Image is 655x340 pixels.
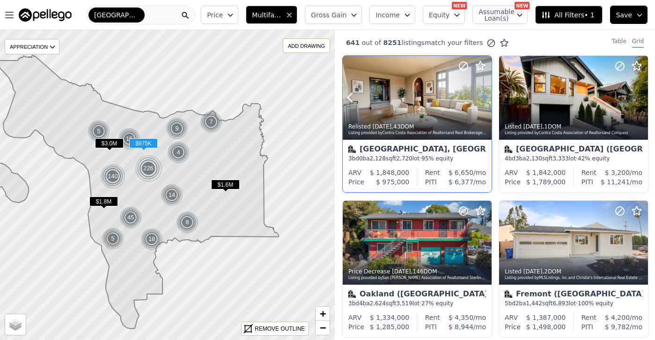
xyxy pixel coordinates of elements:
[373,123,392,130] time: 2025-09-23 05:00
[505,322,521,332] div: Price
[478,8,508,22] span: Assumable Loan(s)
[5,39,59,54] div: APPRECIATION
[348,313,361,322] div: ARV
[201,6,238,24] button: Price
[526,169,566,176] span: $ 1,842,000
[526,178,566,186] span: $ 1,789,000
[449,178,473,186] span: $ 6,377
[449,314,473,321] span: $ 4,350
[348,290,486,300] div: Oakland ([GEOGRAPHIC_DATA])
[505,313,518,322] div: ARV
[94,10,139,20] span: [GEOGRAPHIC_DATA]-[GEOGRAPHIC_DATA]-[GEOGRAPHIC_DATA]
[396,300,412,307] span: 3,519
[342,55,491,193] a: Relisted [DATE],43DOMListing provided byContra Costa Association of Realtorsand Real Brokerage Te...
[305,6,362,24] button: Gross Gain
[505,123,643,130] div: Listed , 1 DOM
[440,168,486,177] div: /mo
[134,154,163,182] img: g5.png
[166,117,188,140] div: 9
[161,184,183,206] div: 14
[95,138,124,152] div: $3.0M
[346,39,360,46] span: 641
[88,120,110,143] img: g1.png
[88,120,110,143] div: 5
[596,168,642,177] div: /mo
[316,307,330,321] a: Zoom in
[316,321,330,335] a: Zoom out
[348,268,487,275] div: Price Decrease , 146 DOM
[95,138,124,148] span: $3.0M
[605,323,630,331] span: $ 9,782
[505,168,518,177] div: ARV
[472,6,528,24] button: Assumable Loan(s)
[140,228,163,250] img: g1.png
[211,180,240,189] span: $1.6M
[505,145,642,155] div: [GEOGRAPHIC_DATA] ([GEOGRAPHIC_DATA])
[348,145,486,155] div: [GEOGRAPHIC_DATA], [GEOGRAPHIC_DATA]
[429,10,449,20] span: Equity
[581,322,593,332] div: PITI
[440,313,486,322] div: /mo
[102,227,125,250] img: g1.png
[200,111,222,133] div: 7
[505,290,642,300] div: Fremont ([GEOGRAPHIC_DATA])
[89,196,118,206] span: $1.8M
[505,290,512,298] img: Multifamily
[515,2,530,9] div: NEW
[140,228,163,250] div: 18
[593,177,642,187] div: /mo
[348,123,487,130] div: Relisted , 43 DOM
[348,322,364,332] div: Price
[118,128,141,150] img: g1.png
[375,10,400,20] span: Income
[176,211,199,234] img: g1.png
[526,155,542,162] span: 2,130
[320,322,326,333] span: −
[348,130,487,136] div: Listing provided by Contra Costa Association of Realtors and Real Brokerage Technologies
[102,227,124,250] div: 5
[100,164,126,189] img: g3.png
[100,164,125,189] div: 140
[311,10,346,20] span: Gross Gain
[246,6,297,24] button: Multifamily
[612,38,626,48] div: Table
[335,38,509,48] div: out of listings
[505,130,643,136] div: Listing provided by Contra Costa Association of Realtors and Compass
[167,141,190,164] div: 4
[200,111,223,133] img: g1.png
[425,38,483,47] span: match your filters
[118,128,140,150] div: 16
[129,138,158,148] span: $975K
[505,275,643,281] div: Listing provided by MLSListings, Inc. and Christie's International Real Estate Sereno
[499,200,648,338] a: Listed [DATE],2DOMListing provided byMLSListings, Inc.and Christie's International Real Estate Se...
[348,145,356,153] img: Multifamily
[348,300,486,307] div: 3 bd 4 ba sqft lot · 27% equity
[392,268,411,275] time: 2025-09-23 02:59
[89,196,118,210] div: $1.8M
[449,323,473,331] span: $ 8,944
[523,123,543,130] time: 2025-09-23 05:00
[166,117,189,140] img: g1.png
[348,275,487,281] div: Listing provided by San [PERSON_NAME] Association of Realtors and Sterling Real Estate
[632,38,644,48] div: Grid
[176,211,199,234] div: 8
[320,308,326,319] span: +
[370,300,386,307] span: 2,624
[161,184,184,206] img: g1.png
[605,314,630,321] span: $ 4,200
[552,300,568,307] span: 6,893
[526,323,566,331] span: $ 1,498,000
[581,177,593,187] div: PITI
[523,268,543,275] time: 2025-09-23 02:49
[207,10,223,20] span: Price
[505,300,642,307] div: 5 bd 2 ba sqft lot · 100% equity
[348,177,364,187] div: Price
[283,39,330,53] div: ADD DRAWING
[381,39,402,46] span: 8251
[596,313,642,322] div: /mo
[425,313,440,322] div: Rent
[499,55,648,193] a: Listed [DATE],1DOMListing provided byContra Costa Association of Realtorsand CompassMultifamily[G...
[593,322,642,332] div: /mo
[552,155,568,162] span: 3,333
[129,138,158,152] div: $975K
